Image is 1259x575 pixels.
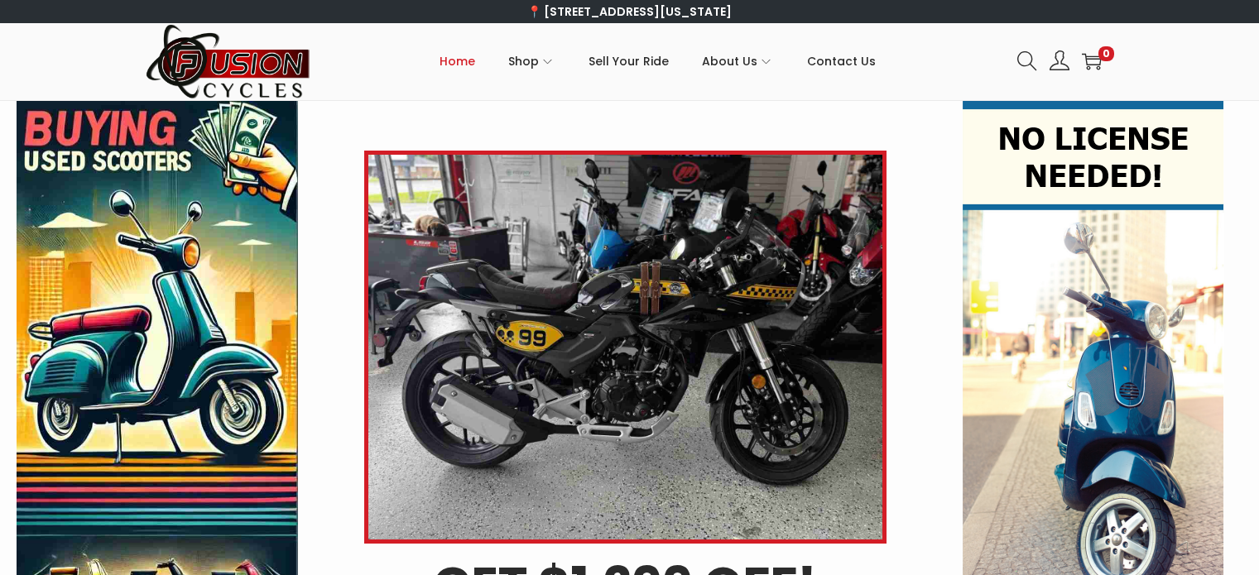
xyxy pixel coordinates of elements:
[702,24,774,98] a: About Us
[807,41,876,82] span: Contact Us
[1082,51,1102,71] a: 0
[702,41,757,82] span: About Us
[440,24,475,98] a: Home
[589,41,669,82] span: Sell Your Ride
[311,24,1005,98] nav: Primary navigation
[146,23,311,100] img: Woostify retina logo
[508,24,555,98] a: Shop
[589,24,669,98] a: Sell Your Ride
[440,41,475,82] span: Home
[527,3,732,20] a: 📍 [STREET_ADDRESS][US_STATE]
[807,24,876,98] a: Contact Us
[508,41,539,82] span: Shop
